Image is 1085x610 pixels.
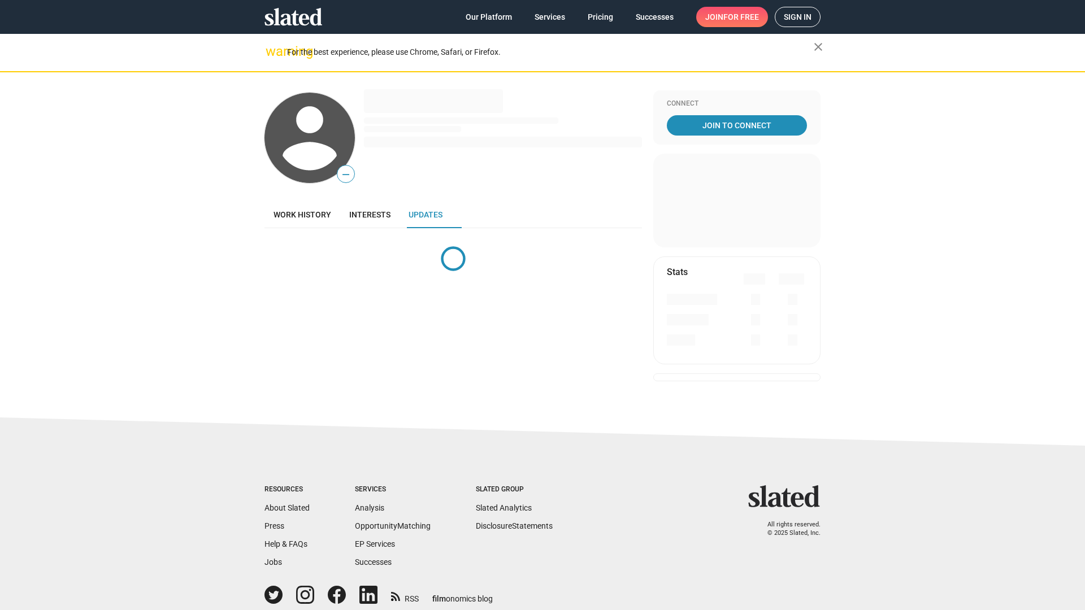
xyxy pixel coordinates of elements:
span: film [432,594,446,603]
span: Join [705,7,759,27]
mat-icon: warning [266,45,279,58]
a: Joinfor free [696,7,768,27]
a: Help & FAQs [264,539,307,548]
span: Interests [349,210,390,219]
a: Updates [400,201,452,228]
span: Sign in [784,7,811,27]
span: Our Platform [466,7,512,27]
a: Interests [340,201,400,228]
div: For the best experience, please use Chrome, Safari, or Firefox. [287,45,814,60]
a: Press [264,521,284,530]
span: for free [723,7,759,27]
div: Services [355,485,431,494]
a: RSS [391,587,419,604]
a: Services [526,7,574,27]
a: About Slated [264,503,310,512]
span: — [337,167,354,182]
a: Join To Connect [667,115,807,136]
a: Pricing [579,7,622,27]
a: Analysis [355,503,384,512]
mat-card-title: Stats [667,266,688,278]
a: Our Platform [457,7,521,27]
span: Work history [274,210,331,219]
span: Successes [636,7,674,27]
div: Resources [264,485,310,494]
p: All rights reserved. © 2025 Slated, Inc. [756,521,821,537]
a: Slated Analytics [476,503,532,512]
div: Connect [667,99,807,108]
span: Services [535,7,565,27]
span: Pricing [588,7,613,27]
a: EP Services [355,539,395,548]
a: DisclosureStatements [476,521,553,530]
a: Successes [355,557,392,567]
a: Successes [627,7,683,27]
a: Work history [264,201,340,228]
div: Slated Group [476,485,553,494]
span: Updates [409,210,442,219]
a: OpportunityMatching [355,521,431,530]
span: Join To Connect [669,115,805,136]
a: Jobs [264,557,282,567]
a: Sign in [775,7,821,27]
mat-icon: close [811,40,825,54]
a: filmonomics blog [432,585,493,604]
